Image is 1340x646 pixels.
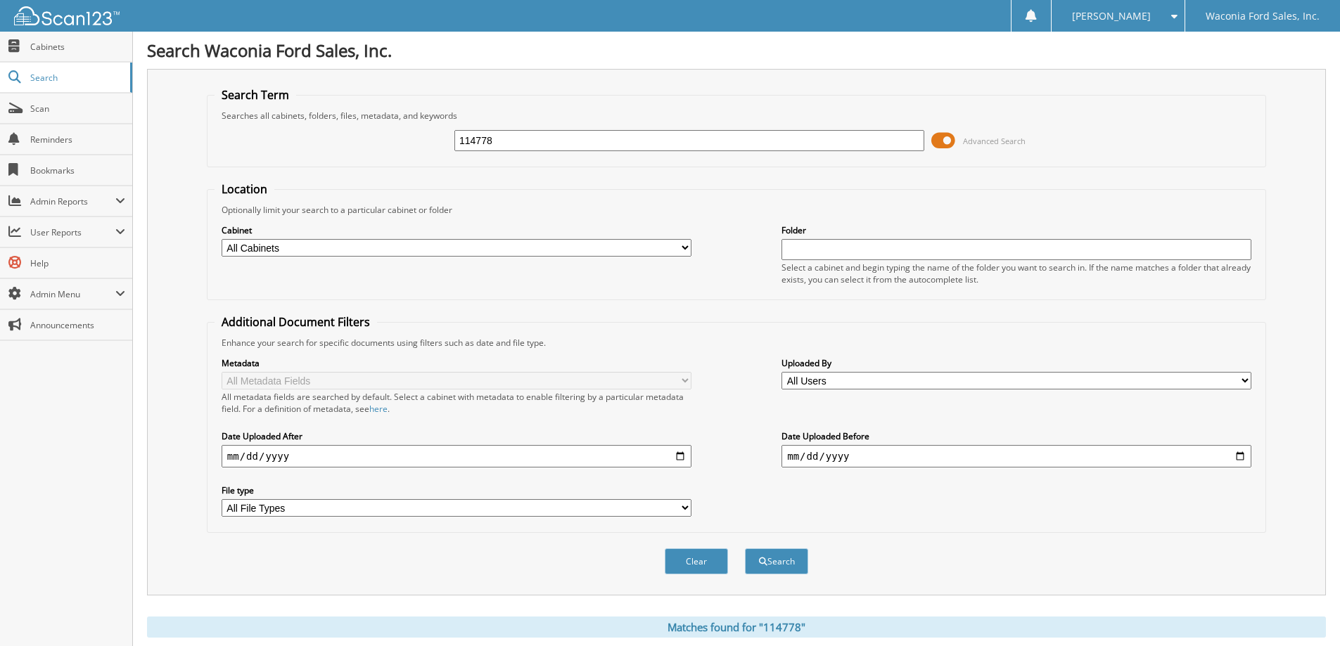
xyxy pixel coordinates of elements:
[30,72,123,84] span: Search
[745,548,808,574] button: Search
[781,224,1251,236] label: Folder
[222,484,691,496] label: File type
[30,103,125,115] span: Scan
[30,195,115,207] span: Admin Reports
[147,616,1326,638] div: Matches found for "114778"
[215,337,1258,349] div: Enhance your search for specific documents using filters such as date and file type.
[665,548,728,574] button: Clear
[1072,12,1151,20] span: [PERSON_NAME]
[215,87,296,103] legend: Search Term
[781,357,1251,369] label: Uploaded By
[222,391,691,415] div: All metadata fields are searched by default. Select a cabinet with metadata to enable filtering b...
[222,357,691,369] label: Metadata
[215,204,1258,216] div: Optionally limit your search to a particular cabinet or folder
[30,134,125,146] span: Reminders
[781,261,1251,285] div: Select a cabinet and begin typing the name of the folder you want to search in. If the name match...
[781,445,1251,467] input: end
[222,224,691,236] label: Cabinet
[215,110,1258,122] div: Searches all cabinets, folders, files, metadata, and keywords
[30,41,125,53] span: Cabinets
[1206,12,1320,20] span: Waconia Ford Sales, Inc.
[222,445,691,467] input: start
[963,136,1026,146] span: Advanced Search
[14,6,120,25] img: scan123-logo-white.svg
[215,181,274,197] legend: Location
[147,39,1326,62] h1: Search Waconia Ford Sales, Inc.
[30,257,125,269] span: Help
[215,314,377,330] legend: Additional Document Filters
[30,226,115,238] span: User Reports
[30,164,125,176] span: Bookmarks
[30,288,115,300] span: Admin Menu
[369,403,388,415] a: here
[30,319,125,331] span: Announcements
[781,430,1251,442] label: Date Uploaded Before
[222,430,691,442] label: Date Uploaded After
